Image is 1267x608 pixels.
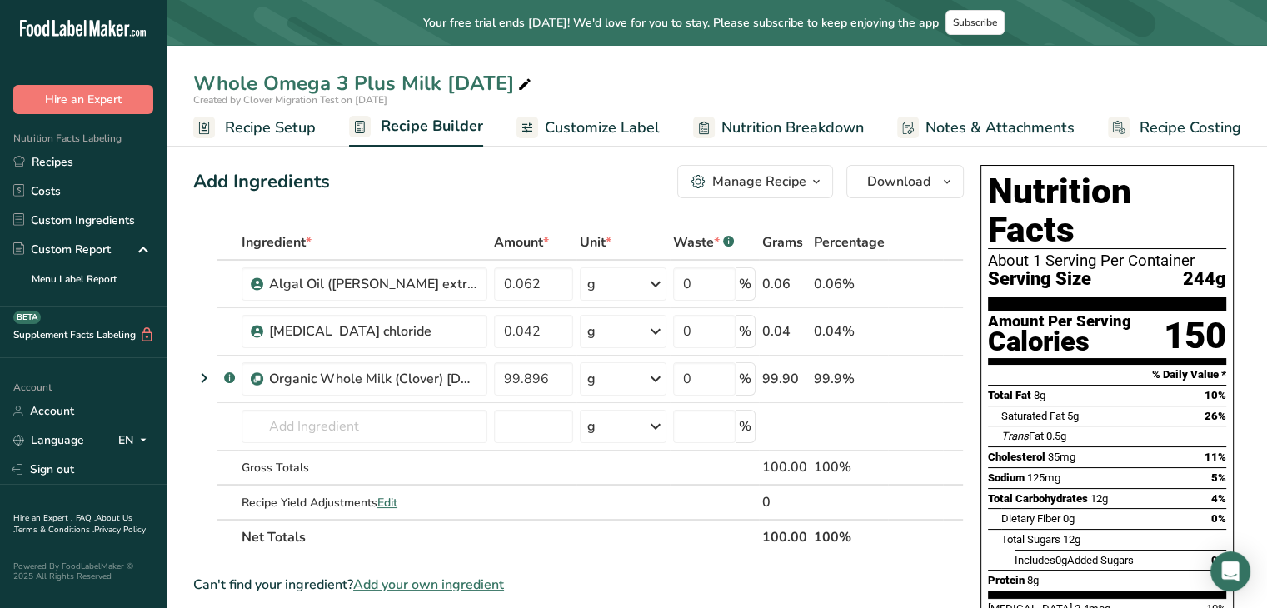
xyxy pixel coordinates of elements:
span: 244g [1183,269,1226,290]
span: Saturated Fat [1001,410,1065,422]
span: Download [867,172,930,192]
span: Recipe Costing [1140,117,1241,139]
a: Hire an Expert . [13,512,72,524]
input: Add Ingredient [242,410,487,443]
a: FAQ . [76,512,96,524]
span: 8g [1027,574,1039,586]
div: 0.04% [814,321,885,341]
div: Manage Recipe [712,172,806,192]
button: Manage Recipe [677,165,833,198]
span: Your free trial ends [DATE]! We'd love for you to stay. Please subscribe to keep enjoying the app [423,14,939,32]
i: Trans [1001,430,1029,442]
div: g [587,321,596,341]
div: EN [118,431,153,451]
span: Customize Label [545,117,660,139]
span: 0g [1055,554,1067,566]
span: Serving Size [988,269,1091,290]
div: Whole Omega 3 Plus Milk [DATE] [193,68,535,98]
span: Ingredient [242,232,312,252]
div: g [587,369,596,389]
span: Dietary Fiber [1001,512,1060,525]
div: g [587,274,596,294]
span: Edit [377,495,397,511]
span: 10% [1205,389,1226,401]
div: g [587,416,596,436]
div: About 1 Serving Per Container [988,252,1226,269]
span: Includes Added Sugars [1015,554,1134,566]
span: Total Sugars [1001,533,1060,546]
th: 100% [811,519,888,554]
div: Recipe Yield Adjustments [242,494,487,511]
div: 99.90 [762,369,807,389]
div: Add Ingredients [193,168,330,196]
h1: Nutrition Facts [988,172,1226,249]
span: Add your own ingredient [353,575,504,595]
div: Organic Whole Milk (Clover) [DATE] [269,369,477,389]
span: 4% [1211,492,1226,505]
div: 100.00 [762,457,807,477]
div: 99.9% [814,369,885,389]
span: Grams [762,232,803,252]
span: Notes & Attachments [925,117,1075,139]
a: About Us . [13,512,132,536]
span: Subscribe [953,16,997,29]
span: 11% [1205,451,1226,463]
span: 0g [1063,512,1075,525]
th: 100.00 [759,519,811,554]
span: 0% [1211,512,1226,525]
div: 0.06% [814,274,885,294]
div: BETA [13,311,41,324]
span: 5% [1211,471,1226,484]
a: Language [13,426,84,455]
span: 5g [1067,410,1079,422]
span: Sodium [988,471,1025,484]
span: Cholesterol [988,451,1045,463]
span: Amount [494,232,549,252]
div: Custom Report [13,241,111,258]
a: Customize Label [516,109,660,147]
span: Total Fat [988,389,1031,401]
span: Recipe Setup [225,117,316,139]
span: Fat [1001,430,1044,442]
span: 125mg [1027,471,1060,484]
div: Calories [988,330,1131,354]
span: 12g [1063,533,1080,546]
a: Recipe Setup [193,109,316,147]
div: Open Intercom Messenger [1210,551,1250,591]
div: 100% [814,457,885,477]
a: Recipe Costing [1108,109,1241,147]
div: Amount Per Serving [988,314,1131,330]
span: Unit [580,232,611,252]
div: 0 [762,492,807,512]
div: Waste [673,232,734,252]
button: Download [846,165,964,198]
div: Algal Oil ([PERSON_NAME] extract) [269,274,477,294]
span: Recipe Builder [381,115,483,137]
a: Privacy Policy [94,524,146,536]
a: Nutrition Breakdown [693,109,864,147]
div: 0.06 [762,274,807,294]
div: 0.04 [762,321,807,341]
a: Terms & Conditions . [14,524,94,536]
div: 150 [1164,314,1226,358]
span: Total Carbohydrates [988,492,1088,505]
div: [MEDICAL_DATA] chloride [269,321,477,341]
img: Sub Recipe [251,373,263,386]
span: 26% [1205,410,1226,422]
a: Notes & Attachments [897,109,1075,147]
span: 12g [1090,492,1108,505]
span: 0.5g [1046,430,1066,442]
section: % Daily Value * [988,365,1226,385]
span: Protein [988,574,1025,586]
button: Subscribe [945,10,1005,35]
span: 35mg [1048,451,1075,463]
a: Recipe Builder [349,107,483,147]
span: Nutrition Breakdown [721,117,864,139]
span: Created by Clover Migration Test on [DATE] [193,93,387,107]
span: 8g [1034,389,1045,401]
span: Percentage [814,232,885,252]
div: Powered By FoodLabelMaker © 2025 All Rights Reserved [13,561,153,581]
div: Gross Totals [242,459,487,476]
button: Hire an Expert [13,85,153,114]
th: Net Totals [238,519,759,554]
